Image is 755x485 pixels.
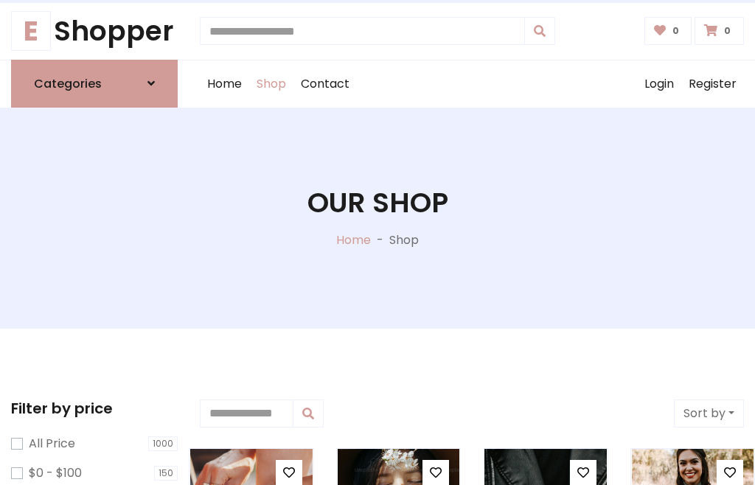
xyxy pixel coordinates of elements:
[637,60,681,108] a: Login
[681,60,744,108] a: Register
[720,24,734,38] span: 0
[695,17,744,45] a: 0
[11,15,178,48] a: EShopper
[11,15,178,48] h1: Shopper
[154,466,178,481] span: 150
[11,399,178,417] h5: Filter by price
[644,17,692,45] a: 0
[148,436,178,451] span: 1000
[249,60,293,108] a: Shop
[371,231,389,249] p: -
[29,435,75,453] label: All Price
[11,60,178,108] a: Categories
[307,186,448,220] h1: Our Shop
[293,60,357,108] a: Contact
[34,77,102,91] h6: Categories
[669,24,683,38] span: 0
[389,231,419,249] p: Shop
[336,231,371,248] a: Home
[29,464,82,482] label: $0 - $100
[674,399,744,428] button: Sort by
[11,11,51,51] span: E
[200,60,249,108] a: Home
